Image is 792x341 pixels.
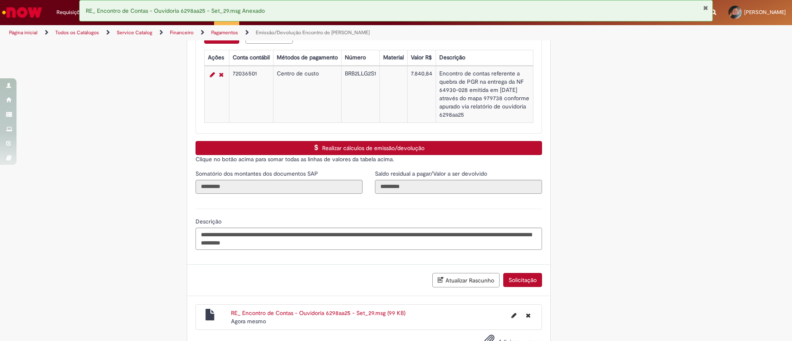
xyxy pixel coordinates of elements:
[407,50,436,65] th: Valor R$
[9,29,38,36] a: Página inicial
[86,7,265,14] span: RE_ Encontro de Contas - Ouvidoria 6298aa25 - Set_29.msg Anexado
[208,70,217,80] a: Editar Linha 1
[6,25,522,40] ul: Trilhas de página
[217,70,226,80] a: Remover linha 1
[744,9,786,16] span: [PERSON_NAME]
[196,141,542,155] button: Realizar cálculos de emissão/devolução
[117,29,152,36] a: Service Catalog
[196,170,320,177] span: Somente leitura - Somatório dos montantes dos documentos SAP
[196,180,363,194] input: Somatório dos montantes dos documentos SAP
[375,180,542,194] input: Saldo residual a pagar/Valor a ser devolvido
[341,50,379,65] th: Número
[170,29,193,36] a: Financeiro
[196,228,542,250] textarea: Descrição
[1,4,43,21] img: ServiceNow
[231,309,405,317] a: RE_ Encontro de Contas - Ouvidoria 6298aa25 - Set_29.msg (99 KB)
[229,50,273,65] th: Conta contábil
[196,218,223,225] span: Descrição
[503,273,542,287] button: Solicitação
[211,29,238,36] a: Pagamentos
[196,169,320,178] label: Somente leitura - Somatório dos montantes dos documentos SAP
[341,66,379,122] td: BRB2LLG2S1
[507,309,521,322] button: Editar nome de arquivo RE_ Encontro de Contas - Ouvidoria 6298aa25 - Set_29.msg
[521,309,535,322] button: Excluir RE_ Encontro de Contas - Ouvidoria 6298aa25 - Set_29.msg
[273,50,341,65] th: Métodos de pagamento
[57,8,85,16] span: Requisições
[379,50,407,65] th: Material
[256,29,370,36] a: Emissão/Devolução Encontro de [PERSON_NAME]
[229,66,273,122] td: 72036501
[196,155,542,163] p: Clique no botão acima para somar todas as linhas de valores da tabela acima.
[375,170,489,177] span: Somente leitura - Saldo residual a pagar/Valor a ser devolvido
[204,50,229,65] th: Ações
[231,317,266,325] span: Agora mesmo
[55,29,99,36] a: Todos os Catálogos
[432,273,500,287] button: Atualizar Rascunho
[703,5,708,11] button: Fechar Notificação
[273,66,341,122] td: Centro de custo
[407,66,436,122] td: 7.840,84
[231,317,266,325] time: 29/09/2025 15:23:38
[436,66,533,122] td: Encontro de contas referente a quebra de PGR na entrega da NF 64930-028 emitida em [DATE] através...
[375,169,489,178] label: Somente leitura - Saldo residual a pagar/Valor a ser devolvido
[436,50,533,65] th: Descrição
